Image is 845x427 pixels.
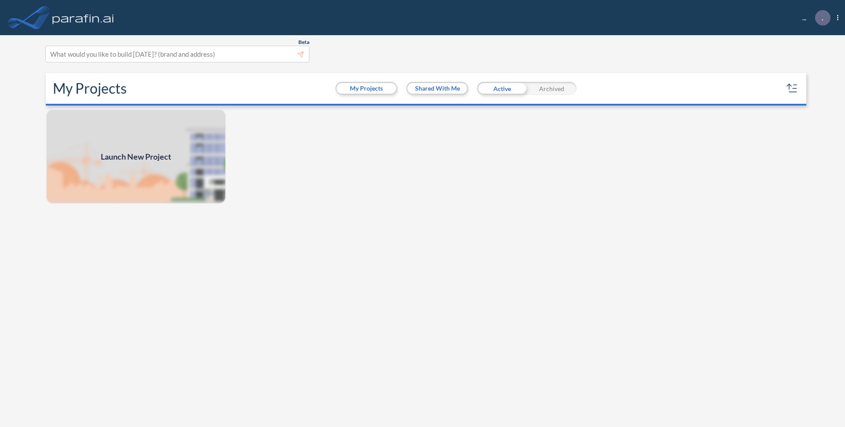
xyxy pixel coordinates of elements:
p: . [822,14,823,22]
img: logo [51,9,116,26]
span: Launch New Project [101,151,171,163]
span: Beta [298,39,309,46]
button: Shared With Me [408,83,467,94]
img: add [46,109,226,204]
h2: My Projects [53,80,127,97]
button: sort [785,81,799,95]
div: ... [789,10,838,26]
div: Active [477,82,527,95]
a: Launch New Project [46,109,226,204]
button: My Projects [337,83,396,94]
div: Archived [527,82,577,95]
